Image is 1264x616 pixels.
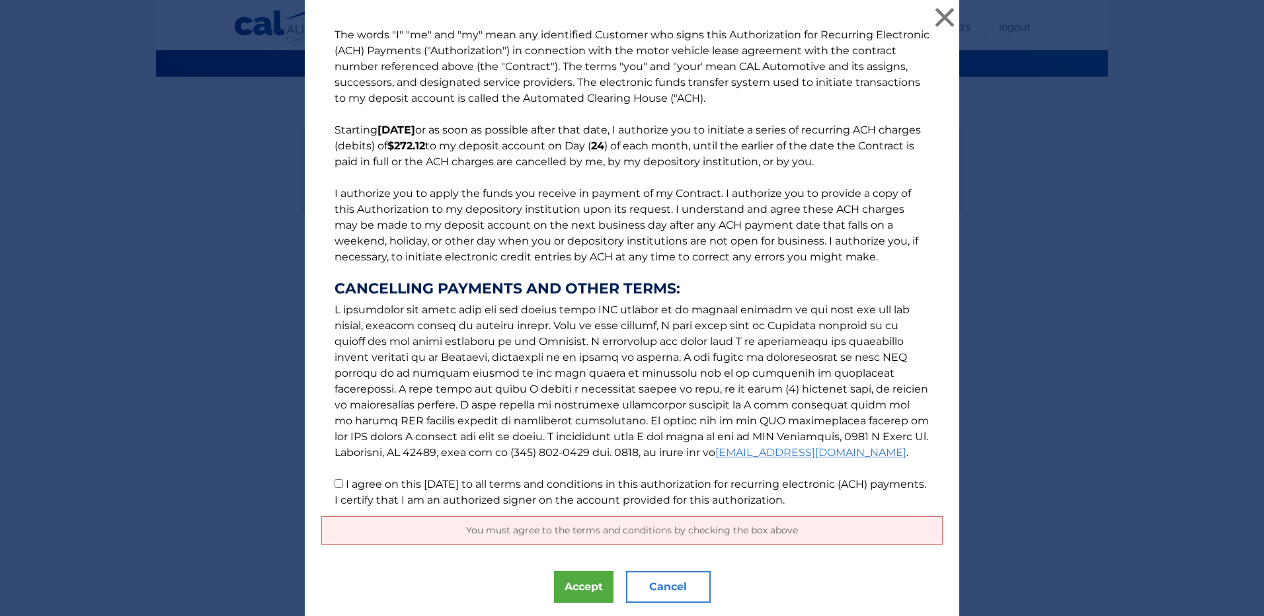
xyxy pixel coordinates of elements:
[715,446,906,459] a: [EMAIL_ADDRESS][DOMAIN_NAME]
[626,571,711,603] button: Cancel
[931,4,958,30] button: ×
[321,27,943,508] p: The words "I" "me" and "my" mean any identified Customer who signs this Authorization for Recurri...
[377,124,415,136] b: [DATE]
[466,524,798,536] span: You must agree to the terms and conditions by checking the box above
[335,478,926,506] label: I agree on this [DATE] to all terms and conditions in this authorization for recurring electronic...
[387,139,425,152] b: $272.12
[554,571,613,603] button: Accept
[335,281,929,297] strong: CANCELLING PAYMENTS AND OTHER TERMS:
[591,139,604,152] b: 24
